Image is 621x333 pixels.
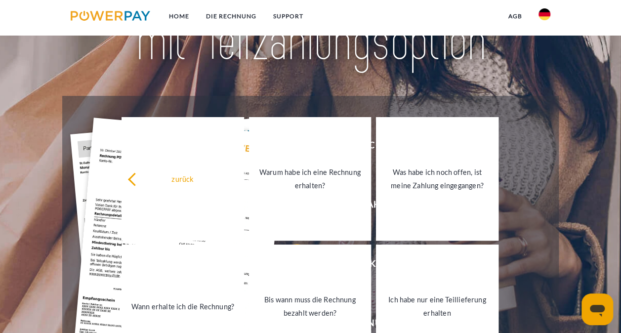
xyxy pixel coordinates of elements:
iframe: Schaltfläche zum Öffnen des Messaging-Fensters [581,293,613,325]
div: Warum habe ich eine Rechnung erhalten? [255,166,365,192]
img: logo-powerpay.svg [71,11,150,21]
div: zurück [127,172,238,186]
a: SUPPORT [265,7,312,25]
a: Was habe ich noch offen, ist meine Zahlung eingegangen? [376,117,498,241]
div: Wann erhalte ich die Rechnung? [127,300,238,313]
div: Bis wann muss die Rechnung bezahlt werden? [255,293,365,320]
a: Home [161,7,198,25]
div: Was habe ich noch offen, ist meine Zahlung eingegangen? [382,166,493,192]
img: de [538,8,550,20]
a: agb [499,7,530,25]
div: Ich habe nur eine Teillieferung erhalten [382,293,493,320]
a: DIE RECHNUNG [198,7,265,25]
